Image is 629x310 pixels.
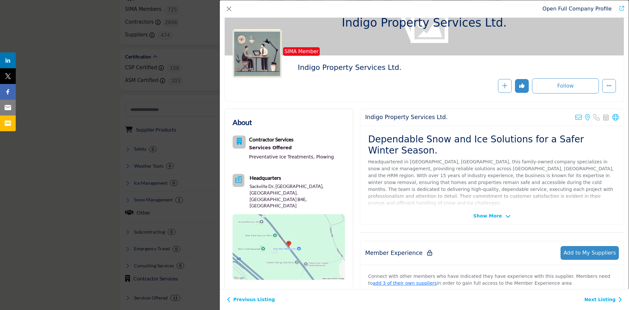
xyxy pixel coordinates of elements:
[233,214,345,280] img: Location Map
[316,154,334,159] a: Plowing
[615,5,624,13] a: Redirect to indigo-property-services-ltd
[233,135,246,149] button: Category Icon
[368,158,616,207] p: Headquartered in [GEOGRAPHIC_DATA], [GEOGRAPHIC_DATA], this family-owned company specializes in s...
[561,246,619,260] button: Add to My Suppliers
[249,143,334,152] a: Services Offered
[249,137,294,142] a: Contractor Services
[563,250,616,256] span: Add to My Suppliers
[250,174,281,182] b: Headquarters
[298,63,478,72] h2: Indigo Property Services Ltd.
[473,213,502,219] span: Show More
[365,250,432,257] h2: Member Experience
[498,79,512,93] button: Redirect to login page
[233,117,252,128] h2: About
[365,114,448,121] h2: Indigo Property Services Ltd.
[368,273,616,287] p: Connect with other members who have indicated they have experience with this supplier. Members ne...
[584,296,622,303] a: Next Listing
[543,6,612,12] a: Redirect to indigo-property-services-ltd
[515,79,529,93] button: Redirect to login page
[284,48,318,55] span: SIMA Member
[233,29,282,78] img: indigo-property-services-ltd logo
[224,4,234,13] button: Close
[227,296,275,303] a: Previous Listing
[233,174,244,187] button: Headquarter icon
[368,134,616,156] h2: Dependable Snow and Ice Solutions for a Safer Winter Season.
[249,143,334,152] div: Services Offered refers to the specific products, assistance, or expertise a business provides to...
[250,183,345,209] p: Sackville Dr, [GEOGRAPHIC_DATA], [GEOGRAPHIC_DATA], [GEOGRAPHIC_DATA] B4E, [GEOGRAPHIC_DATA]
[602,79,616,93] button: More Options
[532,78,599,93] button: Follow
[373,280,437,286] a: add 3 of their own suppliers
[249,154,315,159] a: Preventative Ice Treatments,
[249,136,294,142] b: Contractor Services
